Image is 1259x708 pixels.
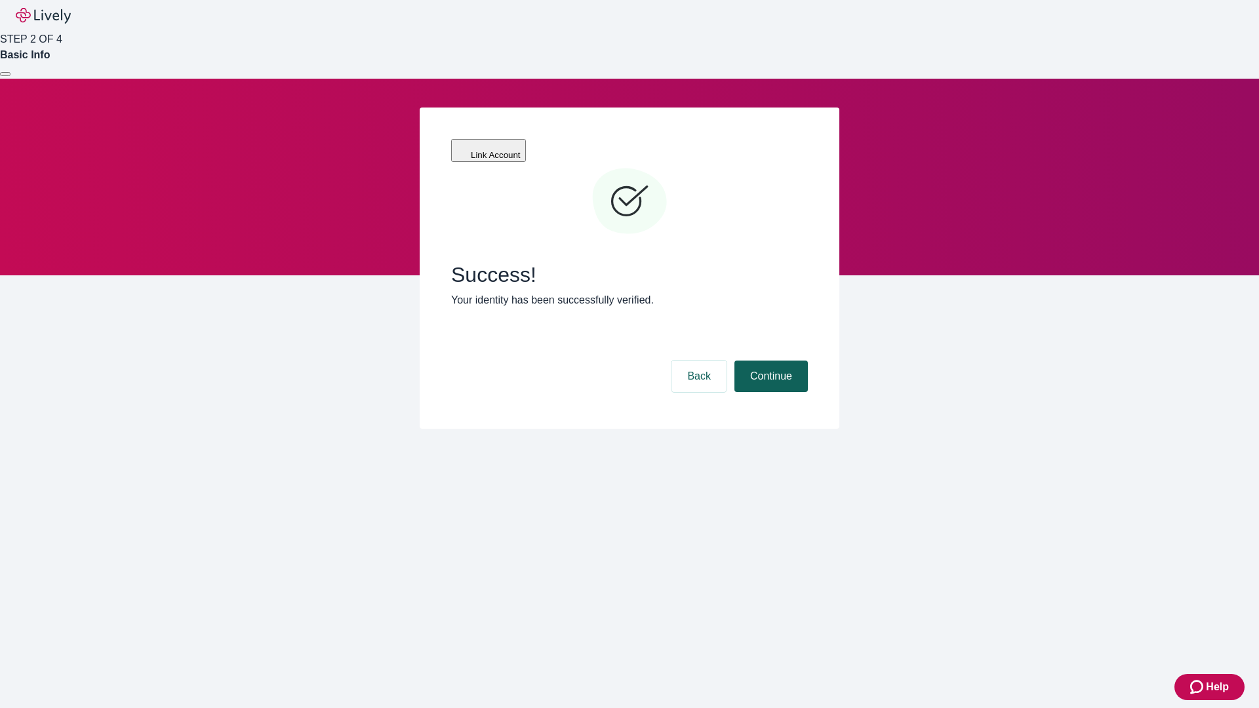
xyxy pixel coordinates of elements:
button: Continue [734,361,808,392]
button: Link Account [451,139,526,162]
button: Zendesk support iconHelp [1174,674,1245,700]
svg: Checkmark icon [590,163,669,241]
button: Back [671,361,727,392]
img: Lively [16,8,71,24]
p: Your identity has been successfully verified. [451,292,808,308]
span: Success! [451,262,808,287]
span: Help [1206,679,1229,695]
svg: Zendesk support icon [1190,679,1206,695]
